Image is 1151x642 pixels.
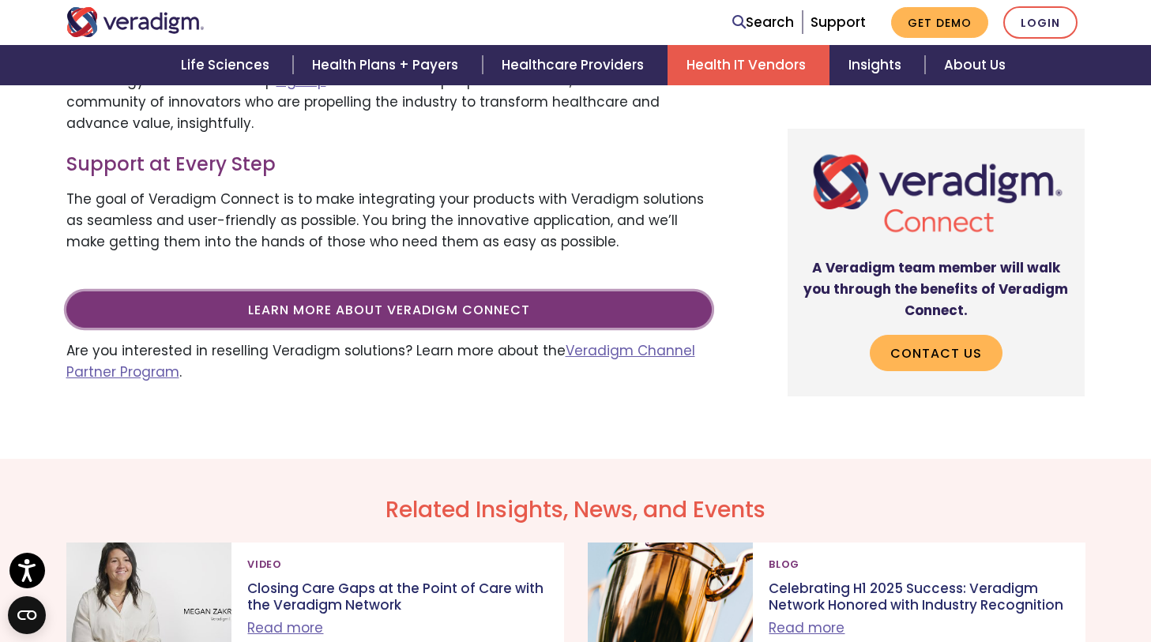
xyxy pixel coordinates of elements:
a: Login [1003,6,1078,39]
button: Open CMP widget [8,596,46,634]
a: Healthcare Providers [483,45,668,85]
a: Support [811,13,866,32]
a: sign up [276,71,326,90]
a: Health Plans + Payers [293,45,482,85]
a: Insights [829,45,925,85]
img: Veradigm logo [66,7,205,37]
a: Search [732,12,794,33]
p: Are you interested in reselling Veradigm solutions? Learn more about the . [66,340,712,383]
p: Closing Care Gaps at the Point of Care with the Veradigm Network [247,580,547,614]
span: Video [247,552,281,577]
strong: A Veradigm team member will walk you through the benefits of Veradigm Connect. [803,257,1068,319]
h3: Support at Every Step [66,153,712,176]
a: Read more [769,618,844,637]
a: Life Sciences [162,45,293,85]
a: Get Demo [891,7,988,38]
img: Veradigm Connect [800,141,1073,244]
p: Celebrating H1 2025 Success: Veradigm Network Honored with Industry Recognition [769,580,1069,614]
a: Health IT Vendors [668,45,829,85]
a: Learn more about Veradigm Connect [66,291,712,328]
h2: Related Insights, News, and Events [66,497,1085,524]
a: Contact Us [870,334,1002,370]
a: About Us [925,45,1025,85]
a: Read more [247,618,323,637]
span: Blog [769,552,799,577]
p: The goal of Veradigm Connect is to make integrating your products with Veradigm solutions as seam... [66,189,712,253]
